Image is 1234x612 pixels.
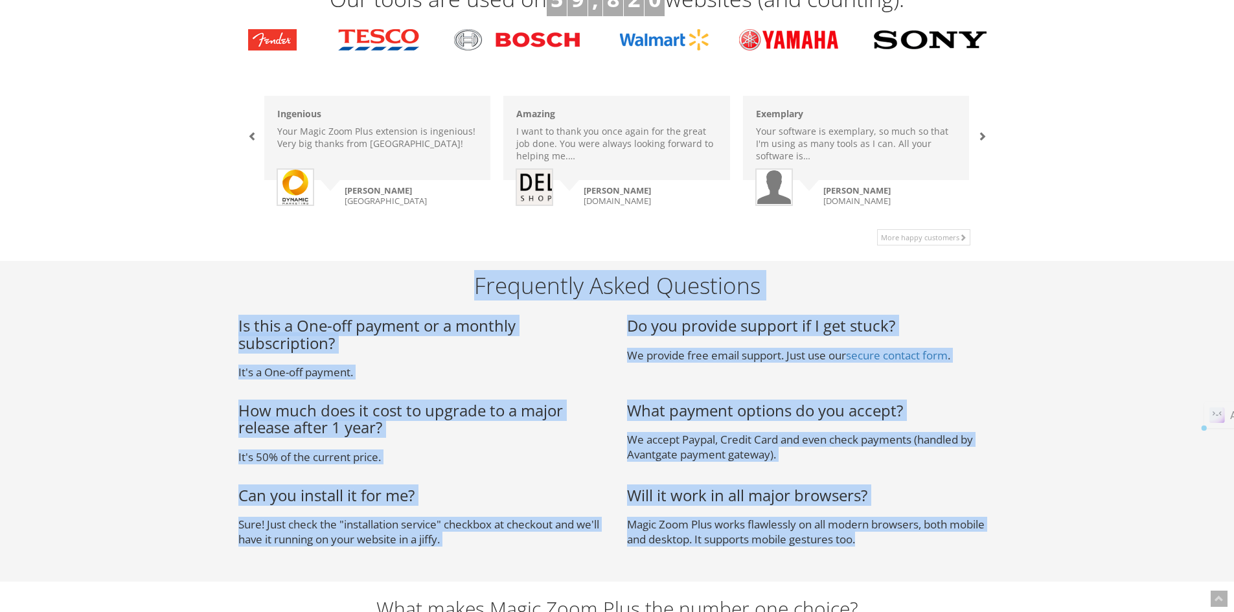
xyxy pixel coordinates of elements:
[238,365,608,380] p: It's a One-off payment.
[756,125,957,162] p: Your software is exemplary, so much so that I'm using as many tools as I can. All your software is…
[627,517,996,547] p: Magic Zoom Plus works flawlessly on all modern browsers, both mobile and desktop. It supports mob...
[627,348,996,363] p: We provide free email support. Just use our .
[277,185,503,206] small: [GEOGRAPHIC_DATA]
[846,348,948,363] a: secure contact form
[516,125,717,162] p: I want to thank you once again for the great job done. You were always looking forward to helping...
[277,109,478,119] h6: Ingenious
[627,432,996,462] p: We accept Paypal, Credit Card and even check payments (handled by Avantgate payment gateway).
[823,185,891,196] strong: [PERSON_NAME]
[584,185,651,196] strong: [PERSON_NAME]
[756,109,957,119] h6: Exemplary
[238,402,608,436] h3: How much does it cost to upgrade to a major release after 1 year?
[282,170,308,205] img: Marcel Hühn, Germany
[238,273,996,299] h2: Frequently Asked Questions
[238,317,608,352] h3: Is this a One-off payment or a monthly subscription?
[238,487,608,504] h3: Can you install it for me?
[238,517,608,547] p: Sure! Just check the "installation service" checkbox at checkout and we'll have it running on you...
[248,29,987,51] img: magictoolbox-customers.png
[877,229,970,245] a: More happy customers
[516,185,742,206] small: [DOMAIN_NAME]
[627,317,996,334] h3: Do you provide support if I get stuck?
[517,170,713,205] img: Horacio, deluxebuys.com
[627,487,996,504] h3: Will it work in all major browsers?
[516,109,717,119] h6: Amazing
[755,185,982,206] small: [DOMAIN_NAME]
[627,402,996,419] h3: What payment options do you accept?
[345,185,412,196] strong: [PERSON_NAME]
[757,170,792,205] img: Frank Saralegui, franksaralegui.com
[277,125,478,150] p: Your Magic Zoom Plus extension is ingenious! Very big thanks from [GEOGRAPHIC_DATA]!
[238,449,608,464] p: It's 50% of the current price.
